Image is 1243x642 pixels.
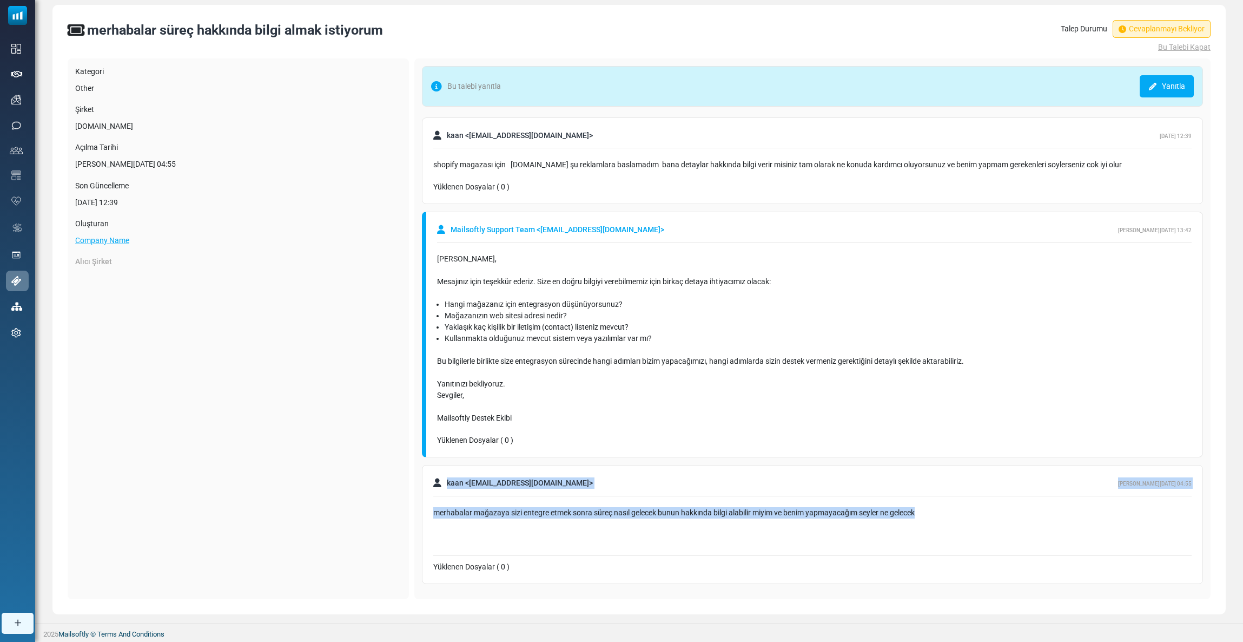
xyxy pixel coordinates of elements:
[87,20,383,41] div: merhabalar süreç hakkında bilgi almak istiyorum
[10,147,23,154] img: contacts-icon.svg
[1061,20,1211,38] div: Talep Durumu
[75,121,401,132] div: [DOMAIN_NAME]
[1118,227,1192,233] span: [PERSON_NAME][DATE] 13:42
[11,44,21,54] img: dashboard-icon.svg
[58,630,96,638] a: Mailsoftly ©
[75,218,401,230] label: Oluşturan
[1140,75,1194,97] a: Yanıtla
[433,507,1192,519] div: merhabalar mağazaya sizi entegre etmek sonra süreç nasıl gelecek bunun hakkında bilgi alabilir mi...
[8,6,27,25] img: mailsoftly_icon_blue_white.svg
[1061,42,1211,53] a: Bu Talebi Kapat
[447,477,593,489] span: kaan < [EMAIL_ADDRESS][DOMAIN_NAME] >
[11,121,21,130] img: sms-icon.png
[11,222,23,234] img: workflow.svg
[11,328,21,338] img: settings-icon.svg
[433,561,1192,573] div: Yüklenen Dosyalar ( 0 )
[437,390,1192,424] div: Sevgiler, Mailsoftly Destek Ekibi
[97,630,164,638] a: Terms And Conditions
[1113,20,1211,38] span: Cevaplanmayı Bekliyor
[437,356,1192,378] div: Bu bilgilerle birlikte size entegrasyon sürecinde hangi adımları bizim yapacağımızı, hangi adımla...
[11,95,21,104] img: campaigns-icon.png
[437,253,1192,276] div: [PERSON_NAME],
[75,104,401,115] label: Şirket
[97,630,164,638] span: translation missing: tr.layouts.footer.terms_and_conditions
[437,378,1192,390] div: Yanıtınızı bekliyoruz.
[433,159,1192,171] div: shopify magazası için [DOMAIN_NAME] şu reklamlara baslamadım bana detaylar hakkında bilgi verir m...
[445,299,1192,310] li: Hangi mağazanız için entegrasyon düşünüyorsunuz?
[75,236,129,245] a: Company Name
[11,196,21,205] img: domain-health-icon.svg
[447,130,593,141] span: kaan < [EMAIL_ADDRESS][DOMAIN_NAME] >
[75,197,401,208] div: [DATE] 12:39
[445,310,1192,322] li: Mağazanızın web sitesi adresi nedir?
[1118,481,1192,487] span: [PERSON_NAME][DATE] 04:55
[75,256,112,267] label: Alıcı Şirket
[431,75,501,97] span: Bu talebi yanıtla
[437,276,1192,299] div: Mesajınız için teşekkür ederiz. Size en doğru bilgiyi verebilmemiz için birkaç detaya ihtiyacımız...
[75,159,401,170] div: [PERSON_NAME][DATE] 04:55
[445,333,1192,344] li: Kullanmakta olduğunuz mevcut sistem veya yazılımlar var mı?
[11,250,21,260] img: landing_pages.svg
[437,435,1192,446] div: Yüklenen Dosyalar ( 0 )
[1160,133,1192,139] span: [DATE] 12:39
[75,66,401,77] label: Kategori
[433,181,1192,193] div: Yüklenen Dosyalar ( 0 )
[11,276,21,286] img: support-icon-active.svg
[451,224,664,235] span: Mailsoftly Support Team < [EMAIL_ADDRESS][DOMAIN_NAME] >
[445,322,1192,333] li: Yaklaşık kaç kişilik bir iletişim (contact) listeniz mevcut?
[75,142,401,153] label: Açılma Tarihi
[75,180,401,192] label: Son Güncelleme
[75,83,401,94] div: Other
[11,171,21,180] img: email-templates-icon.svg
